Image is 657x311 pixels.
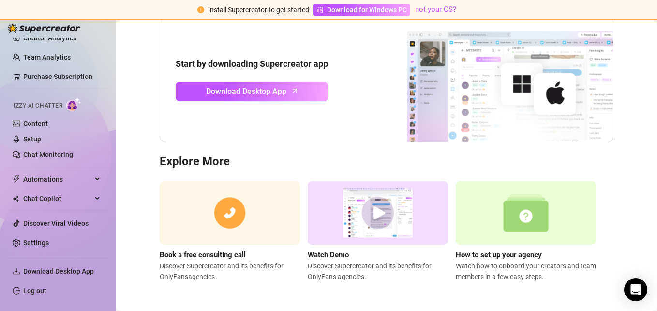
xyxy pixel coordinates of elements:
[23,219,89,227] a: Discover Viral Videos
[8,23,80,33] img: logo-BBDzfeDw.svg
[160,181,300,245] img: consulting call
[371,16,613,142] img: download app
[13,267,20,275] span: download
[197,6,204,13] span: exclamation-circle
[23,151,73,158] a: Chat Monitoring
[23,69,101,84] a: Purchase Subscription
[23,53,71,61] a: Team Analytics
[456,181,596,245] img: setup agency guide
[456,250,542,259] strong: How to set up your agency
[23,135,41,143] a: Setup
[308,250,349,259] strong: Watch Demo
[208,6,309,14] span: Install Supercreator to get started
[160,181,300,282] a: Book a free consulting callDiscover Supercreator and its benefits for OnlyFansagencies
[13,195,19,202] img: Chat Copilot
[13,175,20,183] span: thunderbolt
[206,85,286,97] span: Download Desktop App
[160,250,246,259] strong: Book a free consulting call
[308,261,448,282] span: Discover Supercreator and its benefits for OnlyFans agencies.
[23,287,46,295] a: Log out
[23,191,92,206] span: Chat Copilot
[415,5,456,14] a: not your OS?
[316,6,323,13] span: windows
[313,4,410,16] a: Download for Windows PC
[176,82,328,101] a: Download Desktop Apparrow-up
[176,59,328,69] strong: Start by downloading Supercreator app
[14,101,62,110] span: Izzy AI Chatter
[308,181,448,245] img: supercreator demo
[66,97,81,111] img: AI Chatter
[289,85,300,96] span: arrow-up
[308,181,448,282] a: Watch DemoDiscover Supercreator and its benefits for OnlyFans agencies.
[23,239,49,247] a: Settings
[23,171,92,187] span: Automations
[23,30,101,46] a: Creator Analytics
[327,4,407,15] span: Download for Windows PC
[160,154,613,170] h3: Explore More
[160,261,300,282] span: Discover Supercreator and its benefits for OnlyFans agencies
[624,278,647,301] div: Open Intercom Messenger
[23,120,48,127] a: Content
[456,181,596,282] a: How to set up your agencyWatch how to onboard your creators and team members in a few easy steps.
[456,261,596,282] span: Watch how to onboard your creators and team members in a few easy steps.
[23,267,94,275] span: Download Desktop App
